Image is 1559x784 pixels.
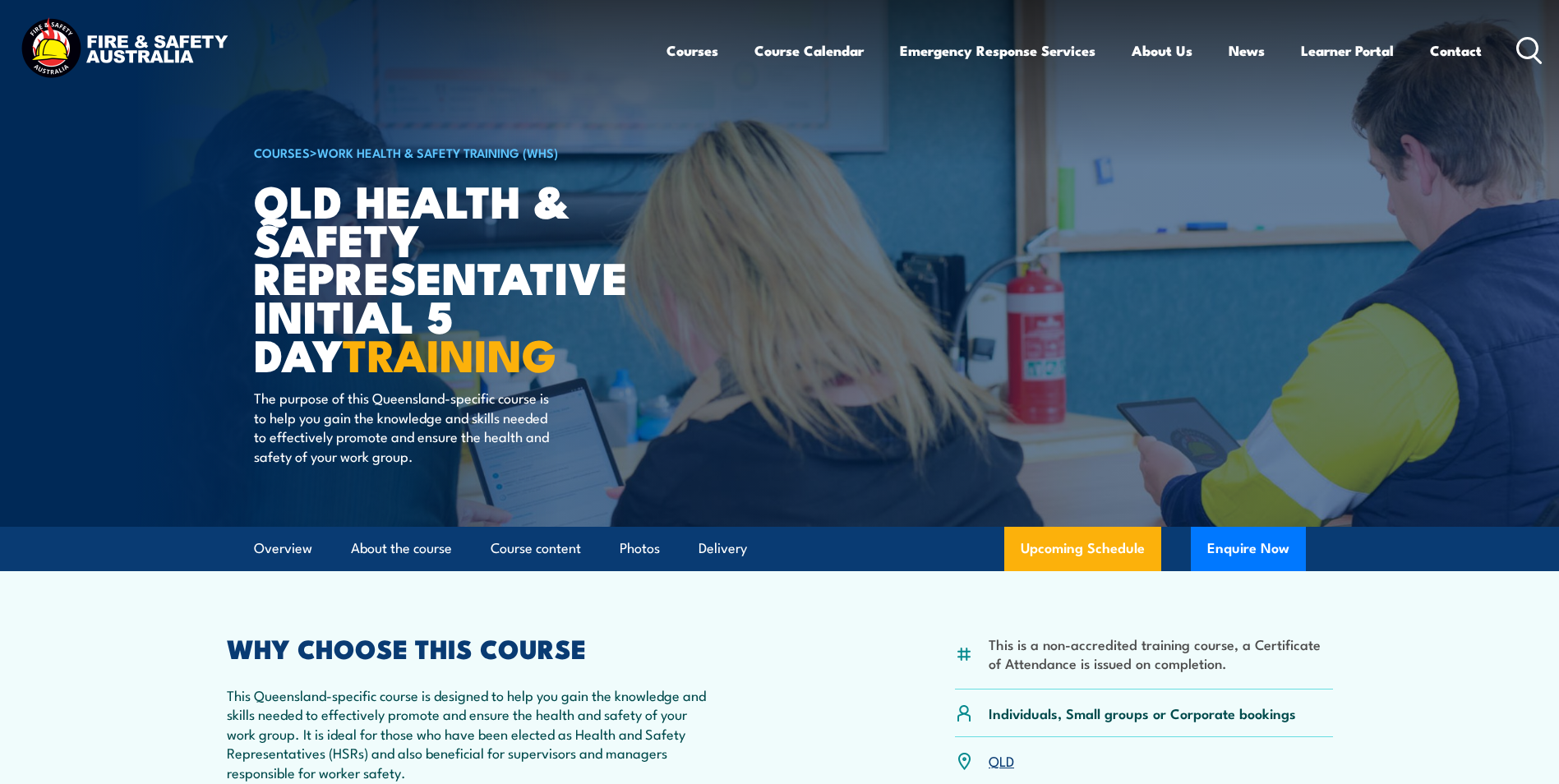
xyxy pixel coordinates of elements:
[1191,527,1306,571] button: Enquire Now
[699,527,747,570] a: Delivery
[317,143,558,161] a: Work Health & Safety Training (WHS)
[254,181,660,373] h1: QLD Health & Safety Representative Initial 5 Day
[1430,29,1482,72] a: Contact
[989,634,1333,673] li: This is a non-accredited training course, a Certificate of Attendance is issued on completion.
[989,750,1014,770] a: QLD
[351,527,452,570] a: About the course
[254,527,312,570] a: Overview
[227,636,707,659] h2: WHY CHOOSE THIS COURSE
[343,319,556,387] strong: TRAINING
[620,527,660,570] a: Photos
[1132,29,1192,72] a: About Us
[254,142,660,162] h6: >
[666,29,718,72] a: Courses
[754,29,864,72] a: Course Calendar
[227,685,707,782] p: This Queensland-specific course is designed to help you gain the knowledge and skills needed to e...
[1229,29,1265,72] a: News
[1301,29,1394,72] a: Learner Portal
[254,143,310,161] a: COURSES
[491,527,581,570] a: Course content
[1004,527,1161,571] a: Upcoming Schedule
[989,703,1296,722] p: Individuals, Small groups or Corporate bookings
[900,29,1095,72] a: Emergency Response Services
[254,388,554,465] p: The purpose of this Queensland-specific course is to help you gain the knowledge and skills neede...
